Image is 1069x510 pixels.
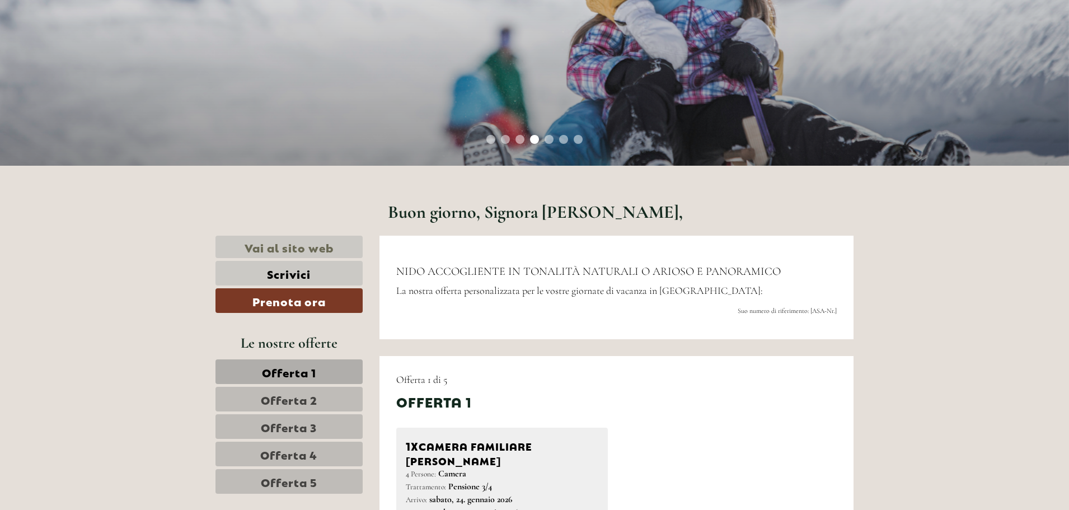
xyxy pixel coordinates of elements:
span: Offerta 5 [261,474,317,489]
a: Vai al sito web [215,236,363,259]
b: sabato, 24. gennaio 2026 [429,494,512,505]
div: Le nostre offerte [215,333,363,353]
span: NIDO ACCOGLIENTE IN TONALITÀ NATURALI O ARIOSO E PANORAMICO [396,265,781,278]
small: Trattamento: [406,482,446,492]
div: Camera familiare [PERSON_NAME] [406,437,599,467]
a: Scrivici [215,261,363,286]
b: Pensione 3/4 [448,481,492,492]
span: Offerta 4 [260,446,317,462]
a: Prenota ora [215,288,363,313]
b: Camera [438,468,466,479]
span: Offerta 1 di 5 [396,373,447,386]
h1: Buon giorno, Signora [PERSON_NAME], [388,202,683,222]
span: La nostra offerta personalizzata per le vostre giornate di vacanza in [GEOGRAPHIC_DATA]: [396,284,763,297]
div: Offerta 1 [396,392,472,411]
small: Arrivo: [406,495,427,504]
span: Suo numero di riferimento: [ASA-Nr.] [738,307,837,315]
small: 4 Persone: [406,469,436,479]
span: Offerta 3 [261,419,317,434]
span: Offerta 2 [261,391,317,407]
span: Offerta 1 [262,364,316,380]
b: 1x [406,437,419,453]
